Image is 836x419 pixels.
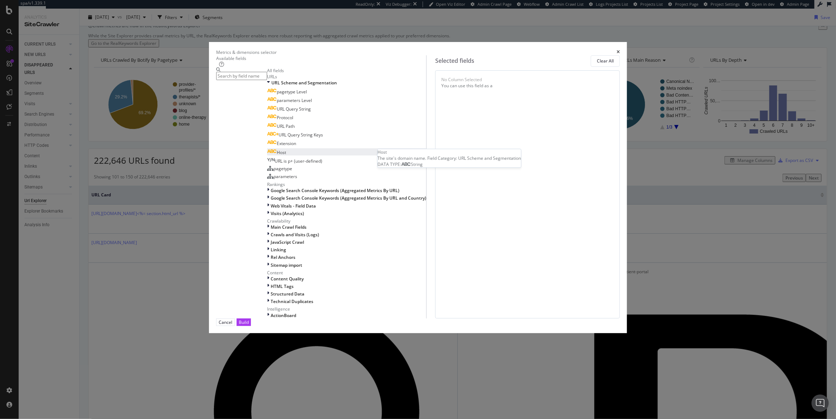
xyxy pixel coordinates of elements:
span: JavaScript Crawl [271,239,304,245]
span: Crawls and Visits (Logs) [271,232,319,238]
div: times [617,49,620,55]
span: URL is p+ (user-defined) [275,158,322,164]
span: Extension [277,140,296,146]
div: Crawlability [267,218,426,224]
span: Content Quality [271,276,304,282]
span: Protocol [277,115,293,121]
div: All fields [267,67,426,74]
div: The site's domain name. Field Category: URL Scheme and Segmentation [378,155,521,162]
span: Main Crawl Fields [271,224,307,230]
span: URL Query String [277,106,311,112]
div: URLs [267,74,426,80]
span: URL Query String Keys [279,132,323,138]
div: Build [239,319,249,325]
button: Cancel [216,318,235,326]
span: HTML Tags [271,283,294,289]
div: Clear All [597,58,614,64]
div: Cancel [219,319,232,325]
span: Technical Duplicates [271,298,313,304]
div: Host [378,149,521,155]
div: Selected fields [435,57,474,65]
span: Google Search Console Keywords (Aggregated Metrics By URL) [271,187,399,194]
span: pagetype Level [277,89,307,95]
span: DATA TYPE: [378,162,402,168]
div: Open Intercom Messenger [812,395,829,412]
div: No Column Selected [441,76,482,83]
span: Web Vitals - Field Data [271,203,316,209]
span: parameters Level [277,97,312,103]
span: URL Path [277,123,295,129]
span: ActionBoard [271,312,296,318]
div: Metrics & dimensions selector [216,49,277,55]
span: Rel Anchors [271,254,295,260]
div: Content [267,270,426,276]
span: Linking [271,247,286,253]
div: Available fields [216,55,426,61]
span: Google Search Console Keywords (Aggregated Metrics By URL and Country) [271,195,426,201]
div: Intelligence [267,306,426,312]
div: You can use this field as a [441,83,614,89]
button: Clear All [591,55,620,67]
span: Structured Data [271,291,304,297]
span: parameters [274,173,297,180]
div: modal [209,42,627,333]
span: String [411,162,423,168]
button: Build [237,318,251,326]
span: URL Scheme and Segmentation [271,80,337,86]
span: Visits (Analytics) [271,210,304,217]
span: Sitemap import [271,262,302,268]
span: pagetype [274,166,292,172]
span: Host [277,149,286,155]
div: Rankings [267,181,426,187]
input: Search by field name [216,72,267,80]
